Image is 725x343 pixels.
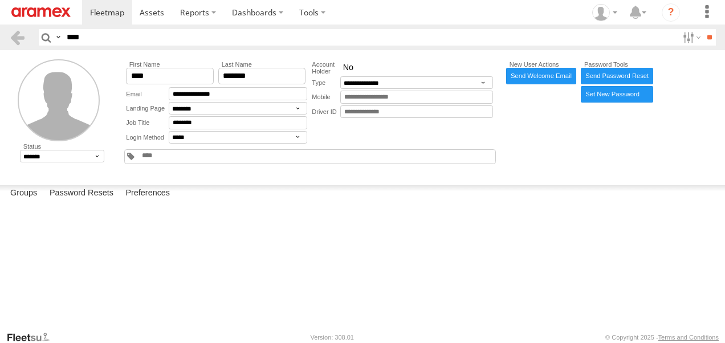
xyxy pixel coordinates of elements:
[312,76,340,89] label: Type
[126,131,169,144] label: Login Method
[218,61,306,68] label: Last Name
[662,3,680,22] i: ?
[6,332,59,343] a: Visit our Website
[312,91,340,104] label: Mobile
[311,334,354,341] div: Version: 308.01
[581,86,653,103] label: Manually enter new password
[126,116,169,129] label: Job Title
[506,61,576,68] label: New User Actions
[312,61,340,75] label: Account Holder
[54,29,63,46] label: Search Query
[11,7,71,17] img: aramex-logo.svg
[678,29,703,46] label: Search Filter Options
[9,29,26,46] a: Back to previous Page
[5,185,43,201] label: Groups
[506,68,576,84] a: Send Welcome Email
[126,87,169,100] label: Email
[343,63,353,73] span: No
[126,102,169,115] label: Landing Page
[605,334,719,341] div: © Copyright 2025 -
[581,68,653,84] a: Send Password Reset
[658,334,719,341] a: Terms and Conditions
[44,185,119,201] label: Password Resets
[120,185,176,201] label: Preferences
[126,61,213,68] label: First Name
[588,4,621,21] div: Hicham Abourifa
[581,61,653,68] label: Password Tools
[312,105,340,119] label: Driver ID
